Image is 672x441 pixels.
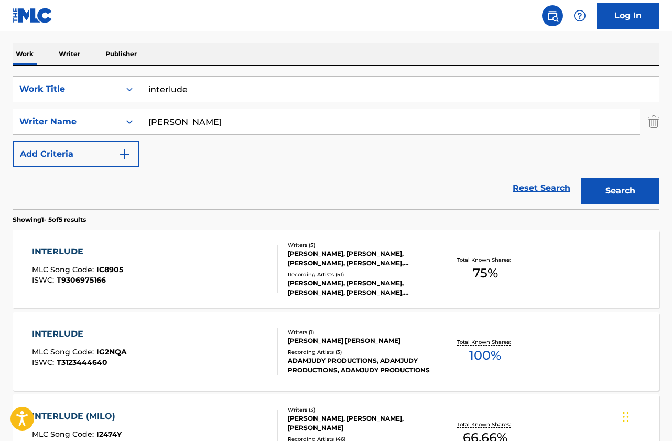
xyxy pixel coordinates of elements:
div: INTERLUDE [32,328,127,340]
div: Writers ( 3 ) [288,406,431,414]
a: INTERLUDEMLC Song Code:IG2NQAISWC:T3123444640Writers (1)[PERSON_NAME] [PERSON_NAME]Recording Arti... [13,312,659,391]
span: T9306975166 [57,275,106,285]
img: Delete Criterion [648,109,659,135]
span: MLC Song Code : [32,265,96,274]
span: ISWC : [32,358,57,367]
span: IC8905 [96,265,123,274]
p: Total Known Shares: [457,338,513,346]
div: Help [569,5,590,26]
img: search [546,9,559,22]
p: Work [13,43,37,65]
div: Writers ( 1 ) [288,328,431,336]
div: Recording Artists ( 51 ) [288,271,431,278]
div: [PERSON_NAME], [PERSON_NAME], [PERSON_NAME], [PERSON_NAME], [PERSON_NAME] [PERSON_NAME] [288,249,431,268]
div: INTERLUDE [32,245,123,258]
img: help [573,9,586,22]
a: Public Search [542,5,563,26]
img: MLC Logo [13,8,53,23]
div: Writer Name [19,115,114,128]
div: Writers ( 5 ) [288,241,431,249]
div: Recording Artists ( 3 ) [288,348,431,356]
a: INTERLUDEMLC Song Code:IC8905ISWC:T9306975166Writers (5)[PERSON_NAME], [PERSON_NAME], [PERSON_NAM... [13,230,659,308]
span: IG2NQA [96,347,127,357]
button: Search [581,178,659,204]
div: ADAMJUDY PRODUCTIONS, ADAMJUDY PRODUCTIONS, ADAMJUDY PRODUCTIONS [288,356,431,375]
a: Reset Search [507,177,576,200]
span: 75 % [473,264,498,283]
form: Search Form [13,76,659,209]
iframe: Chat Widget [620,391,672,441]
div: Work Title [19,83,114,95]
div: [PERSON_NAME] [PERSON_NAME] [288,336,431,346]
p: Writer [56,43,83,65]
p: Total Known Shares: [457,256,513,264]
div: [PERSON_NAME], [PERSON_NAME], [PERSON_NAME] [288,414,431,433]
p: Publisher [102,43,140,65]
a: Log In [597,3,659,29]
span: MLC Song Code : [32,347,96,357]
span: ISWC : [32,275,57,285]
div: [PERSON_NAME], [PERSON_NAME], [PERSON_NAME], [PERSON_NAME], [PERSON_NAME] [288,278,431,297]
div: INTERLUDE (MILO) [32,410,122,423]
p: Total Known Shares: [457,421,513,428]
div: Drag [623,401,629,433]
p: Showing 1 - 5 of 5 results [13,215,86,224]
span: 100 % [469,346,501,365]
img: 9d2ae6d4665cec9f34b9.svg [118,148,131,160]
span: MLC Song Code : [32,429,96,439]
button: Add Criteria [13,141,139,167]
span: T3123444640 [57,358,107,367]
span: I2474Y [96,429,122,439]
